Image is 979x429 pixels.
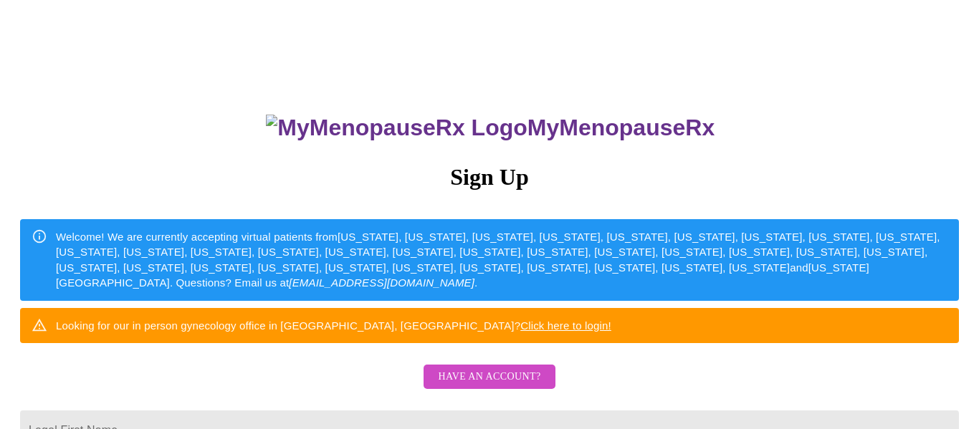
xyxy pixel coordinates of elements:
h3: MyMenopauseRx [22,115,960,141]
div: Looking for our in person gynecology office in [GEOGRAPHIC_DATA], [GEOGRAPHIC_DATA]? [56,312,611,339]
img: MyMenopauseRx Logo [266,115,527,141]
a: Click here to login! [520,319,611,332]
button: Have an account? [424,365,555,390]
h3: Sign Up [20,164,959,191]
em: [EMAIL_ADDRESS][DOMAIN_NAME] [289,276,474,289]
div: Welcome! We are currently accepting virtual patients from [US_STATE], [US_STATE], [US_STATE], [US... [56,223,947,297]
span: Have an account? [438,368,540,386]
a: Have an account? [420,380,558,392]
